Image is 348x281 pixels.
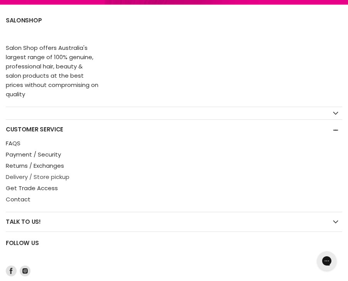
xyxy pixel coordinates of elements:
a: Payment / Security [6,150,61,158]
iframe: Gorgias live chat messenger [313,249,340,273]
a: Contact [6,195,30,203]
h2: Follow us [6,232,342,266]
a: Returns / Exchanges [6,162,64,170]
h2: Customer Service [6,120,342,139]
a: Delivery / Store pickup [6,173,69,181]
a: FAQS [6,139,20,147]
h2: Talk to us! [6,212,342,231]
p: Salon Shop offers Australia's largest range of 100% genuine, professional hair, beauty & salon pr... [6,43,98,99]
a: Get Trade Access [6,184,58,192]
h2: SalonShop [6,9,342,43]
